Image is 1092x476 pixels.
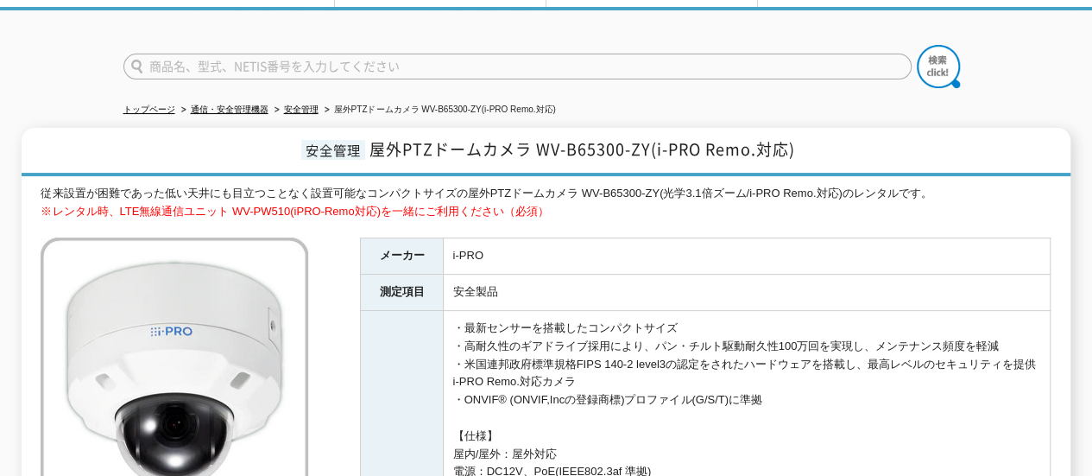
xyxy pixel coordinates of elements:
[321,101,556,119] li: 屋外PTZドームカメラ WV-B65300-ZY(i-PRO Remo.対応)
[191,105,268,114] a: 通信・安全管理機器
[41,185,1051,221] div: 従来設置が困難であった低い天井にも目立つことなく設置可能なコンパクトサイズの屋外PTZドームカメラ WV-B65300-ZY(光学3.1倍ズーム/i-PRO Remo.対応)のレンタルです。
[123,105,175,114] a: トップページ
[444,238,1051,275] td: i-PRO
[361,275,444,311] th: 測定項目
[361,238,444,275] th: メーカー
[444,275,1051,311] td: 安全製品
[284,105,319,114] a: 安全管理
[41,205,548,218] span: ※レンタル時、LTE無線通信ユニット WV-PW510(iPRO-Remo対応)を一緒にご利用ください（必須）
[369,137,795,161] span: 屋外PTZドームカメラ WV-B65300-ZY(i-PRO Remo.対応)
[301,140,365,160] span: 安全管理
[123,54,912,79] input: 商品名、型式、NETIS番号を入力してください
[917,45,960,88] img: btn_search.png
